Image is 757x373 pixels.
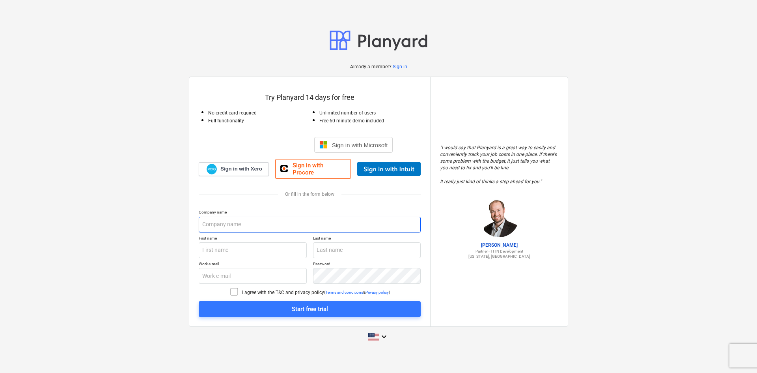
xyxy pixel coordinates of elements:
p: " I would say that Planyard is a great way to easily and conveniently track your job costs in one... [440,144,558,185]
p: Free 60-minute demo included [319,118,421,124]
p: Already a member? [350,64,393,70]
span: Sign in with Xero [220,165,262,172]
p: [US_STATE], [GEOGRAPHIC_DATA] [440,254,558,259]
p: [PERSON_NAME] [440,242,558,249]
span: Sign in with Procore [293,162,346,176]
img: Microsoft logo [319,141,327,149]
input: Work e-mail [199,268,307,284]
input: Company name [199,217,421,232]
iframe: Google ile Oturum Açma Düğmesi [223,136,312,154]
p: I agree with the T&C and privacy policy [242,289,324,296]
img: Jordan Cohen [479,198,519,237]
a: Privacy policy [365,290,389,294]
a: Sign in with Procore [275,159,351,179]
p: Password [313,261,421,268]
div: Or fill in the form below [199,191,421,197]
a: Sign in with Xero [199,162,269,176]
button: Start free trial [199,301,421,317]
p: Partner - TITN Development [440,249,558,254]
p: Last name [313,236,421,242]
img: Xero logo [207,164,217,174]
a: Sign in [393,64,407,70]
div: Start free trial [292,304,328,314]
p: Work e-mail [199,261,307,268]
p: No credit card required [208,110,310,116]
input: First name [199,242,307,258]
p: ( & ) [324,290,390,295]
p: Try Planyard 14 days for free [199,93,421,102]
p: Unlimited number of users [319,110,421,116]
input: Last name [313,242,421,258]
p: Full functionality [208,118,310,124]
a: Terms and conditions [325,290,363,294]
p: First name [199,236,307,242]
p: Company name [199,210,421,216]
span: Sign in with Microsoft [332,142,388,148]
i: keyboard_arrow_down [379,332,389,341]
